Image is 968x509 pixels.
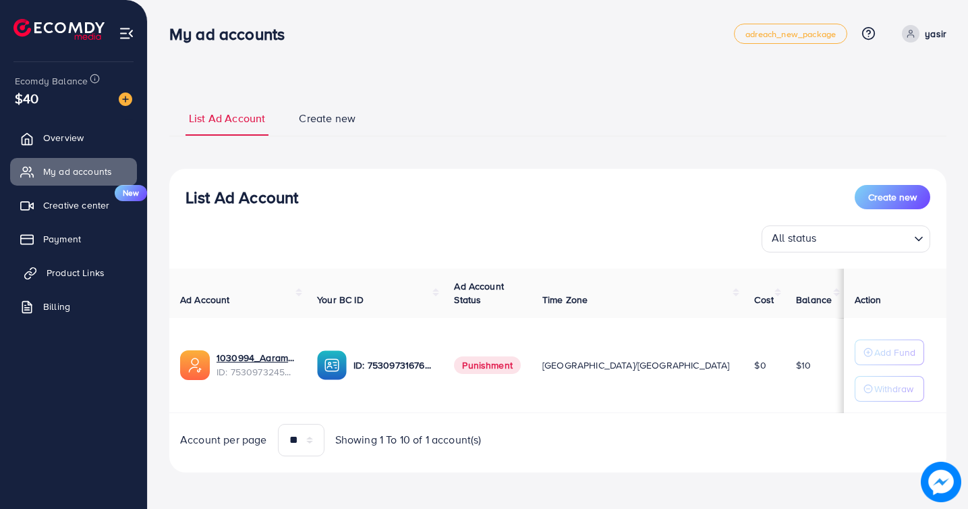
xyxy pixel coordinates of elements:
[15,88,38,108] span: $40
[217,351,295,365] a: 1030994_Aarame_1753441358609
[454,279,504,306] span: Ad Account Status
[921,462,961,502] img: image
[855,340,924,365] button: Add Fund
[317,293,364,306] span: Your BC ID
[317,350,347,380] img: ic-ba-acc.ded83a64.svg
[10,259,137,286] a: Product Links
[180,293,230,306] span: Ad Account
[874,344,915,360] p: Add Fund
[10,225,137,252] a: Payment
[43,198,109,212] span: Creative center
[762,225,930,252] div: Search for option
[180,350,210,380] img: ic-ads-acc.e4c84228.svg
[43,300,70,313] span: Billing
[796,358,811,372] span: $10
[13,19,105,40] img: logo
[115,185,147,201] span: New
[542,293,588,306] span: Time Zone
[43,131,84,144] span: Overview
[119,26,134,41] img: menu
[217,351,295,379] div: <span class='underline'>1030994_Aarame_1753441358609</span></br>7530973245412311057
[335,432,482,448] span: Showing 1 To 10 of 1 account(s)
[542,358,730,372] span: [GEOGRAPHIC_DATA]/[GEOGRAPHIC_DATA]
[217,365,295,379] span: ID: 7530973245412311057
[189,111,265,126] span: List Ad Account
[454,356,521,374] span: Punishment
[855,376,924,402] button: Withdraw
[43,232,81,246] span: Payment
[353,357,432,373] p: ID: 7530973167696363537
[925,26,946,42] p: yasir
[47,266,105,279] span: Product Links
[855,185,930,209] button: Create new
[119,92,132,106] img: image
[896,25,946,43] a: yasir
[299,111,355,126] span: Create new
[868,190,917,204] span: Create new
[769,227,820,249] span: All status
[169,24,295,44] h3: My ad accounts
[754,293,774,306] span: Cost
[10,192,137,219] a: Creative centerNew
[186,188,298,207] h3: List Ad Account
[734,24,847,44] a: adreach_new_package
[796,293,832,306] span: Balance
[43,165,112,178] span: My ad accounts
[180,432,267,448] span: Account per page
[821,228,909,249] input: Search for option
[10,158,137,185] a: My ad accounts
[874,381,913,397] p: Withdraw
[10,124,137,151] a: Overview
[10,293,137,320] a: Billing
[745,30,836,38] span: adreach_new_package
[15,74,88,88] span: Ecomdy Balance
[855,293,882,306] span: Action
[754,358,766,372] span: $0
